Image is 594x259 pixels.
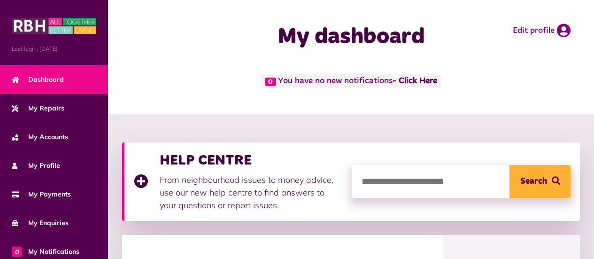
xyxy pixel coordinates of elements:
span: My Enquiries [12,218,69,228]
span: You have no new notifications [261,74,441,88]
span: Search [520,165,547,198]
span: Last login: [DATE] [12,45,96,53]
img: MyRBH [12,16,96,35]
span: 0 [265,78,276,86]
h3: HELP CENTRE [160,152,343,169]
span: My Repairs [12,103,64,113]
span: My Profile [12,161,60,171]
p: From neighbourhood issues to money advice, use our new help centre to find answers to your questi... [160,173,343,212]
span: My Payments [12,189,71,199]
button: Search [509,165,571,198]
span: My Accounts [12,132,68,142]
a: - Click Here [393,77,437,86]
span: My Notifications [12,247,79,257]
a: Edit profile [513,24,571,38]
span: 0 [12,246,22,257]
h1: My dashboard [239,24,463,51]
span: Dashboard [12,75,64,85]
